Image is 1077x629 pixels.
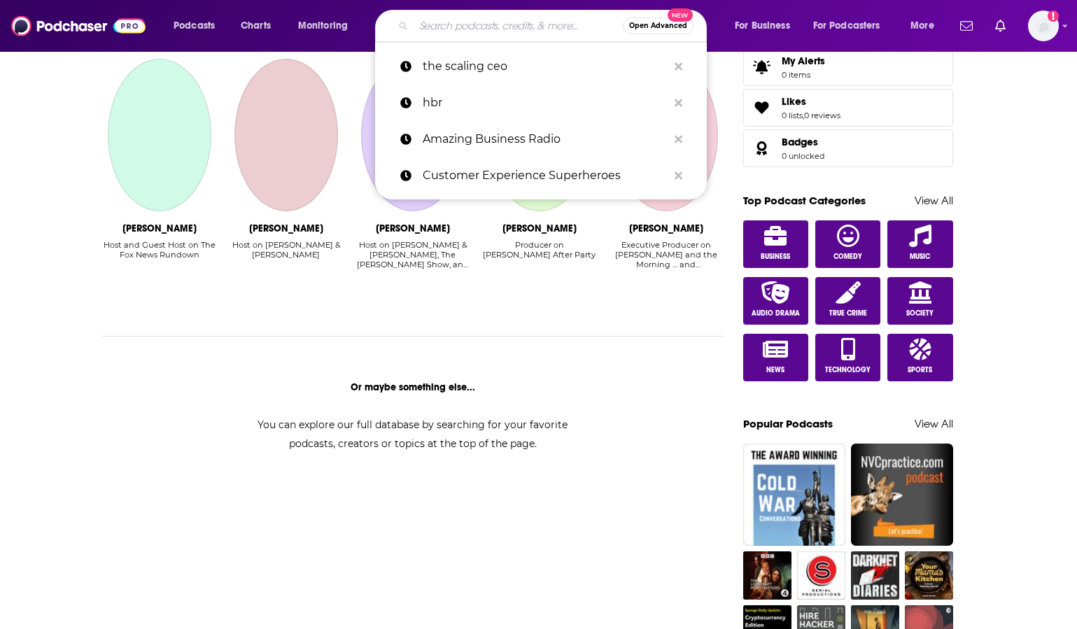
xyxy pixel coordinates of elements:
a: the scaling ceo [375,48,707,85]
a: Dave Rothenberg [361,59,465,211]
img: Serial [797,551,845,600]
img: The NVCpractice.com Podcast [851,444,953,546]
a: Likes [748,98,776,118]
span: Society [906,309,934,318]
div: Host and Guest Host on The Fox News Rundown [102,240,218,270]
div: Host on [PERSON_NAME] & [PERSON_NAME], The [PERSON_NAME] Show, and 98.7 FM ESPN [US_STATE]: [PERS... [355,240,470,269]
button: open menu [164,15,233,37]
span: My Alerts [782,55,825,67]
span: Sports [908,366,932,374]
span: Logged in as patiencebaldacci [1028,10,1059,41]
a: Society [887,277,953,325]
a: True Crime [815,277,881,325]
a: Likes [782,95,840,108]
a: Charts [232,15,279,37]
span: Technology [825,366,871,374]
div: Or maybe something else... [102,381,724,393]
a: Dave Anthony [108,59,211,211]
span: Audio Drama [752,309,800,318]
a: Customer Experience Superheroes [375,157,707,194]
p: Amazing Business Radio [423,121,668,157]
span: Open Advanced [629,22,687,29]
a: 0 lists [782,111,803,120]
img: User Profile [1028,10,1059,41]
div: Producer on [PERSON_NAME] After Party [481,240,597,260]
span: Likes [782,95,806,108]
div: Executive Producer on Elvis Duran and the Morning … and Elvis Duran's After Party [608,240,724,270]
span: For Podcasters [813,16,880,36]
a: My Alerts [743,48,953,86]
a: Badges [782,136,824,148]
div: Deanna Moore [502,222,577,234]
span: Charts [241,16,271,36]
div: Skeery Jones [629,222,703,234]
img: Cold War Conversations [743,444,845,546]
div: You can explore our full database by searching for your favorite podcasts, creators or topics at ... [241,416,585,453]
span: Business [761,253,790,261]
img: Podchaser - Follow, Share and Rate Podcasts [11,13,146,39]
img: Darknet Diaries [851,551,899,600]
a: Show notifications dropdown [955,14,978,38]
span: News [766,366,784,374]
a: hbr [375,85,707,121]
div: Host and Guest Host on The Fox News Rundown [102,240,218,260]
p: hbr [423,85,668,121]
input: Search podcasts, credits, & more... [414,15,623,37]
a: Technology [815,334,881,381]
div: Executive Producer on [PERSON_NAME] and the Morning … and [PERSON_NAME] After Party [608,240,724,269]
span: More [910,16,934,36]
a: View All [915,194,953,207]
a: Badges [748,139,776,158]
img: The Lovecraft Investigations [743,551,791,600]
span: New [668,8,693,22]
a: Top Podcast Categories [743,194,866,207]
a: Show notifications dropdown [990,14,1011,38]
a: Popular Podcasts [743,417,833,430]
span: , [803,111,804,120]
p: Customer Experience Superheroes [423,157,668,194]
div: Producer on Elvis Duran's After Party [481,240,597,270]
span: Badges [782,136,818,148]
a: 0 unlocked [782,151,824,161]
button: open menu [901,15,952,37]
a: Sports [887,334,953,381]
a: 0 reviews [804,111,840,120]
span: 0 items [782,70,825,80]
button: open menu [725,15,808,37]
a: View All [915,417,953,430]
a: Rick DiPietro [234,59,338,211]
span: Monitoring [298,16,348,36]
div: Rick DiPietro [249,222,323,234]
div: Host on DiPietro & Rothenberg [228,240,344,270]
a: Music [887,220,953,268]
p: the scaling ceo [423,48,668,85]
span: For Business [735,16,790,36]
span: Podcasts [174,16,215,36]
div: Host on [PERSON_NAME] & [PERSON_NAME] [228,240,344,260]
span: Comedy [833,253,862,261]
a: Business [743,220,809,268]
span: Likes [743,89,953,127]
button: open menu [288,15,366,37]
div: Dave Anthony [122,222,197,234]
span: True Crime [829,309,867,318]
a: Audio Drama [743,277,809,325]
a: News [743,334,809,381]
div: Host on DiPietro & Rothenberg, The Dave Rothenberg Show, and 98.7 FM ESPN New York: Dave … [355,240,470,270]
a: Comedy [815,220,881,268]
span: My Alerts [748,57,776,77]
span: Music [910,253,930,261]
span: Badges [743,129,953,167]
button: Open AdvancedNew [623,17,694,34]
img: Your Mama’s Kitchen [905,551,953,600]
svg: Add a profile image [1048,10,1059,22]
a: Amazing Business Radio [375,121,707,157]
div: Dave Rothenberg [376,222,450,234]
